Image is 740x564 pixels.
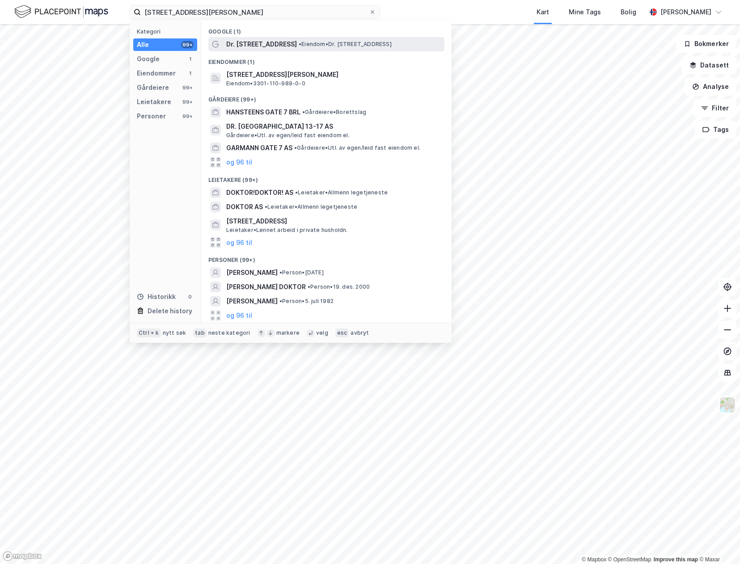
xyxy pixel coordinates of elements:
[308,283,310,290] span: •
[137,68,176,79] div: Eiendommer
[148,306,192,316] div: Delete history
[226,121,441,132] span: DR. [GEOGRAPHIC_DATA] 13-17 AS
[226,39,297,50] span: Dr. [STREET_ADDRESS]
[660,7,711,17] div: [PERSON_NAME]
[351,329,369,337] div: avbryt
[201,51,452,67] div: Eiendommer (1)
[137,328,161,337] div: Ctrl + k
[186,293,194,300] div: 0
[226,282,306,292] span: [PERSON_NAME] DOKTOR
[335,328,349,337] div: esc
[226,227,348,234] span: Leietaker • Lønnet arbeid i private husholdn.
[695,521,740,564] div: Kontrollprogram for chat
[226,143,292,153] span: GARMANN GATE 7 AS
[226,267,278,278] span: [PERSON_NAME]
[676,35,736,53] button: Bokmerker
[265,203,267,210] span: •
[693,99,736,117] button: Filter
[226,296,278,307] span: [PERSON_NAME]
[226,132,350,139] span: Gårdeiere • Utl. av egen/leid fast eiendom el.
[308,283,370,290] span: Person • 19. des. 2000
[682,56,736,74] button: Datasett
[719,396,736,413] img: Z
[137,82,169,93] div: Gårdeiere
[226,202,263,212] span: DOKTOR AS
[193,328,207,337] div: tab
[695,121,736,139] button: Tags
[276,329,300,337] div: markere
[295,189,388,196] span: Leietaker • Allmenn legetjeneste
[201,249,452,265] div: Personer (99+)
[186,70,194,77] div: 1
[226,237,252,248] button: og 96 til
[163,329,186,337] div: nytt søk
[685,78,736,96] button: Analyse
[294,144,297,151] span: •
[226,187,293,198] span: DOKTOR!DOKTOR! AS
[181,41,194,48] div: 99+
[181,84,194,91] div: 99+
[569,7,601,17] div: Mine Tags
[295,189,298,196] span: •
[608,556,651,563] a: OpenStreetMap
[3,551,42,561] a: Mapbox homepage
[201,21,452,37] div: Google (1)
[137,97,171,107] div: Leietakere
[299,41,301,47] span: •
[14,4,108,20] img: logo.f888ab2527a4732fd821a326f86c7f29.svg
[226,80,305,87] span: Eiendom • 3301-110-989-0-0
[181,113,194,120] div: 99+
[137,54,160,64] div: Google
[279,269,324,276] span: Person • [DATE]
[316,329,328,337] div: velg
[137,39,149,50] div: Alle
[181,98,194,105] div: 99+
[137,291,176,302] div: Historikk
[226,157,252,168] button: og 96 til
[208,329,250,337] div: neste kategori
[302,109,366,116] span: Gårdeiere • Borettslag
[294,144,420,152] span: Gårdeiere • Utl. av egen/leid fast eiendom el.
[137,28,197,35] div: Kategori
[226,107,300,118] span: HANSTEENS GATE 7 BRL
[186,55,194,63] div: 1
[226,310,252,321] button: og 96 til
[537,7,549,17] div: Kart
[279,269,282,276] span: •
[279,298,334,305] span: Person • 5. juli 1982
[654,556,698,563] a: Improve this map
[141,5,369,19] input: Søk på adresse, matrikkel, gårdeiere, leietakere eller personer
[299,41,392,48] span: Eiendom • Dr. [STREET_ADDRESS]
[279,298,282,304] span: •
[302,109,305,115] span: •
[201,169,452,185] div: Leietakere (99+)
[226,216,441,227] span: [STREET_ADDRESS]
[226,69,441,80] span: [STREET_ADDRESS][PERSON_NAME]
[137,111,166,122] div: Personer
[265,203,357,210] span: Leietaker • Allmenn legetjeneste
[582,556,606,563] a: Mapbox
[621,7,636,17] div: Bolig
[695,521,740,564] iframe: Chat Widget
[201,89,452,105] div: Gårdeiere (99+)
